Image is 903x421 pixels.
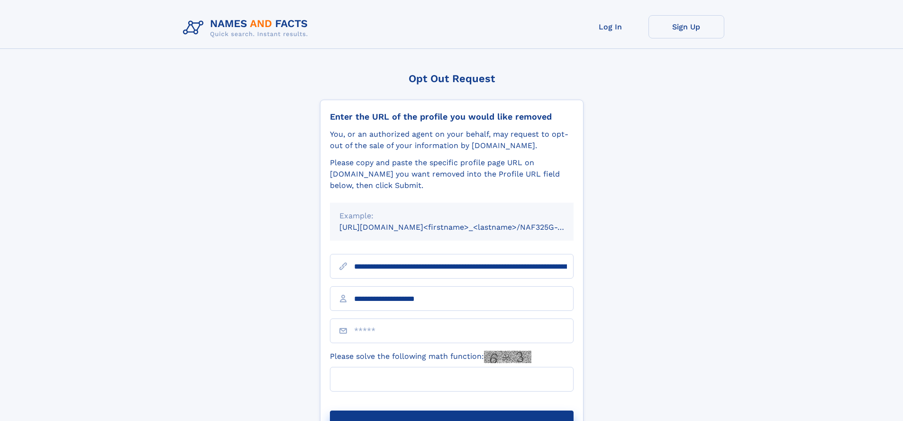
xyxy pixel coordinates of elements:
[573,15,648,38] a: Log In
[339,223,592,232] small: [URL][DOMAIN_NAME]<firstname>_<lastname>/NAF325G-xxxxxxxx
[339,210,564,222] div: Example:
[330,112,574,122] div: Enter the URL of the profile you would like removed
[330,157,574,191] div: Please copy and paste the specific profile page URL on [DOMAIN_NAME] you want removed into the Pr...
[330,129,574,151] div: You, or an authorized agent on your behalf, may request to opt-out of the sale of your informatio...
[648,15,724,38] a: Sign Up
[320,73,584,84] div: Opt Out Request
[179,15,316,41] img: Logo Names and Facts
[330,351,531,363] label: Please solve the following math function:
